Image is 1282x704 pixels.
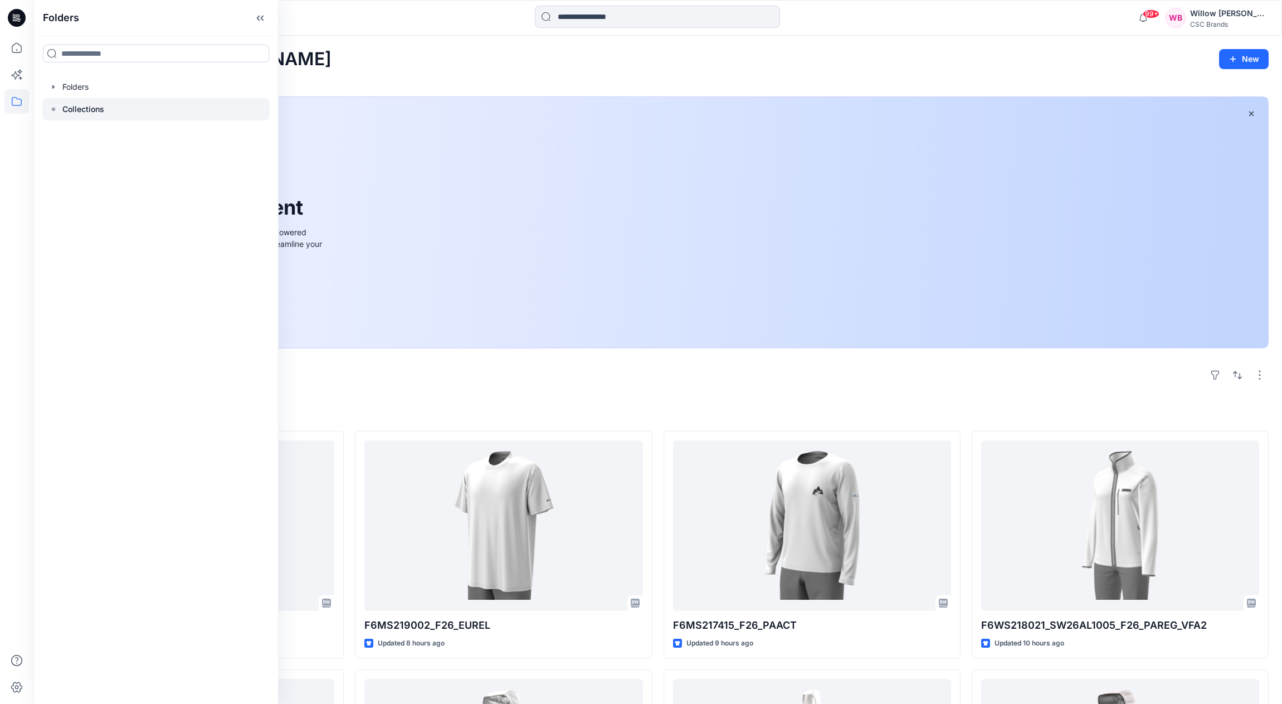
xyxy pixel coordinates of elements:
[1190,7,1268,20] div: Willow [PERSON_NAME]
[364,440,642,611] a: F6MS219002_F26_EUREL
[981,440,1259,611] a: F6WS218021_SW26AL1005_F26_PAREG_VFA2
[62,103,104,116] p: Collections
[673,618,951,633] p: F6MS217415_F26_PAACT
[378,638,445,649] p: Updated 8 hours ago
[1166,8,1186,28] div: WB
[1219,49,1269,69] button: New
[981,618,1259,633] p: F6WS218021_SW26AL1005_F26_PAREG_VFA2
[364,618,642,633] p: F6MS219002_F26_EUREL
[673,440,951,611] a: F6MS217415_F26_PAACT
[47,406,1269,420] h4: Styles
[995,638,1064,649] p: Updated 10 hours ago
[1190,20,1268,28] div: CSC Brands
[1143,9,1159,18] span: 99+
[686,638,753,649] p: Updated 9 hours ago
